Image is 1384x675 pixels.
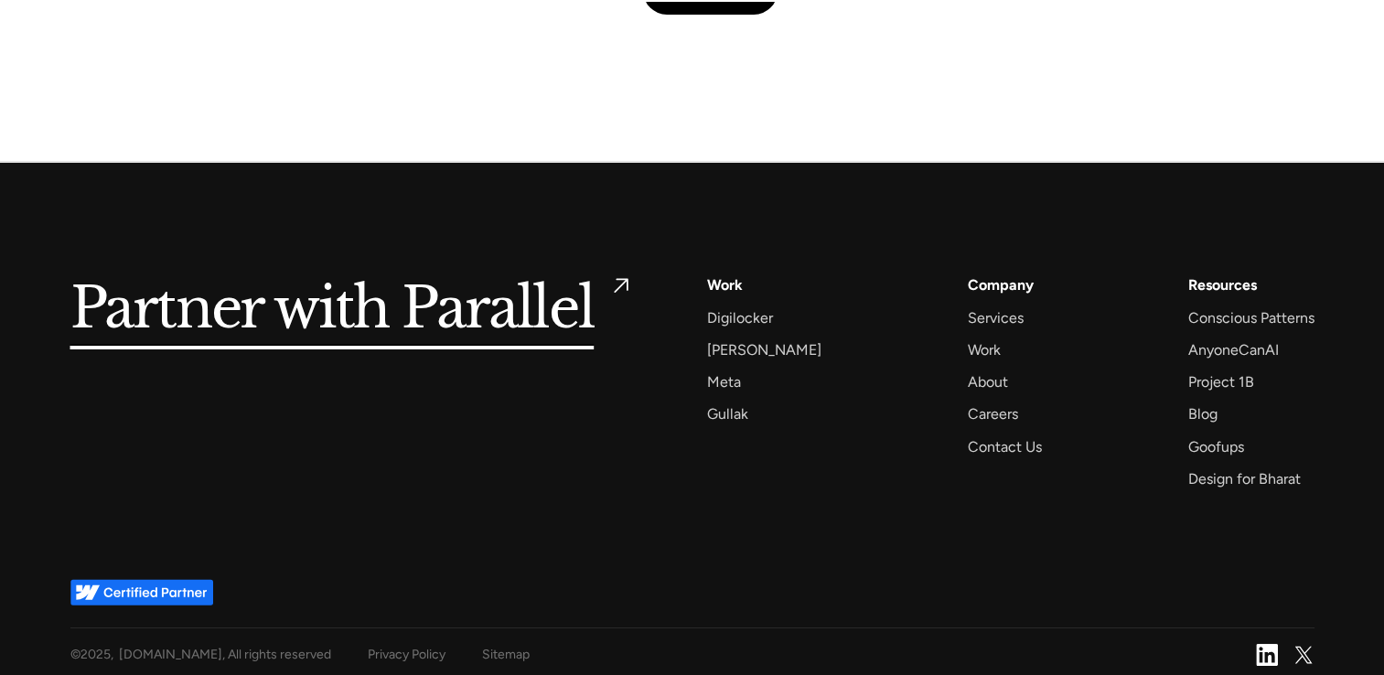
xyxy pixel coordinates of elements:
[707,305,773,330] a: Digilocker
[1187,370,1253,394] a: Project 1B
[1187,305,1314,330] a: Conscious Patterns
[70,643,331,666] div: © , [DOMAIN_NAME], All rights reserved
[968,273,1034,297] a: Company
[1187,273,1256,297] div: Resources
[70,273,635,347] a: Partner with Parallel
[968,370,1008,394] a: About
[1187,434,1243,459] a: Goofups
[1187,466,1300,491] a: Design for Bharat
[70,273,595,347] h5: Partner with Parallel
[80,647,111,662] span: 2025
[707,370,741,394] a: Meta
[482,643,530,666] a: Sitemap
[968,305,1024,330] a: Services
[1187,337,1278,362] a: AnyoneCanAI
[968,402,1018,426] a: Careers
[968,434,1042,459] a: Contact Us
[707,402,748,426] a: Gullak
[1187,402,1217,426] a: Blog
[707,273,743,297] a: Work
[707,337,821,362] a: [PERSON_NAME]
[968,337,1001,362] a: Work
[368,643,445,666] a: Privacy Policy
